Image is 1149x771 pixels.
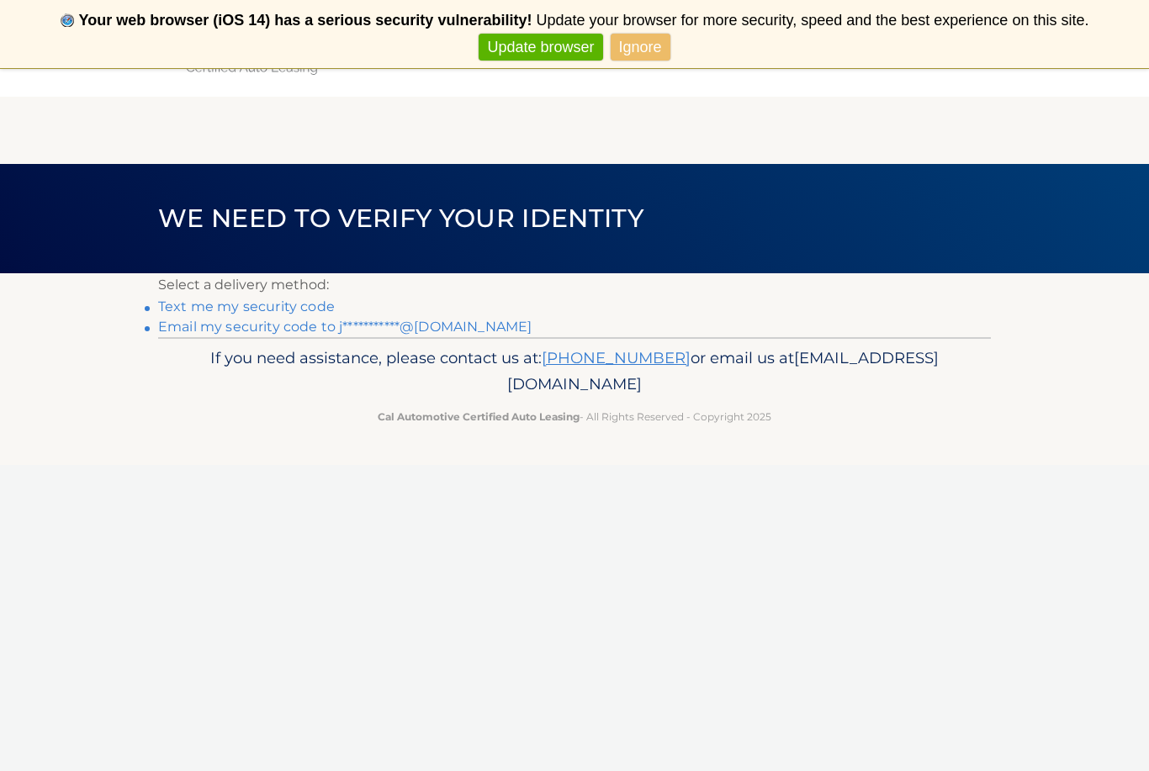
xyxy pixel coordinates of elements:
[542,348,691,367] a: [PHONE_NUMBER]
[158,273,991,297] p: Select a delivery method:
[169,408,980,425] p: - All Rights Reserved - Copyright 2025
[158,298,335,314] a: Text me my security code
[158,203,643,234] span: We need to verify your identity
[536,12,1088,29] span: Update your browser for more security, speed and the best experience on this site.
[79,12,532,29] b: Your web browser (iOS 14) has a serious security vulnerability!
[378,410,580,423] strong: Cal Automotive Certified Auto Leasing
[169,345,980,399] p: If you need assistance, please contact us at: or email us at
[479,34,602,61] a: Update browser
[611,34,670,61] a: Ignore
